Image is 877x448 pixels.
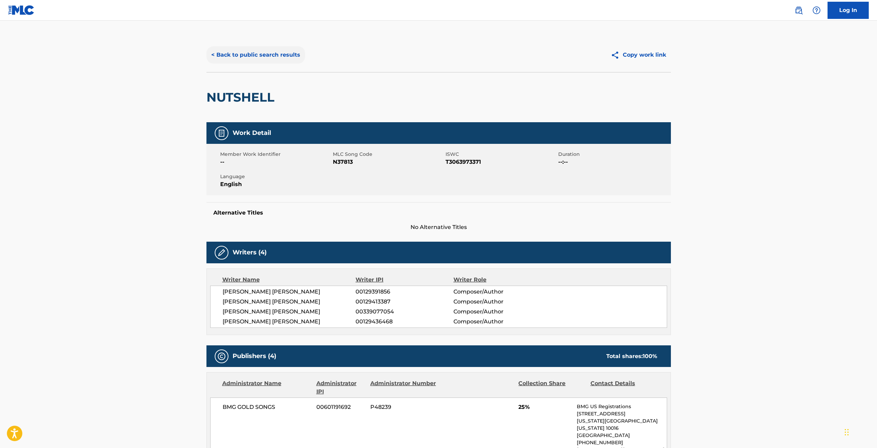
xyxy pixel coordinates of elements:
a: Log In [828,2,869,19]
button: Copy work link [606,46,671,64]
img: Writers [217,249,226,257]
p: BMG US Registrations [577,403,666,410]
span: Composer/Author [453,318,542,326]
span: 00129391856 [356,288,453,296]
div: Total shares: [606,352,657,360]
span: [PERSON_NAME] [PERSON_NAME] [223,308,356,316]
span: English [220,180,331,188]
button: < Back to public search results [206,46,305,64]
span: 00339077054 [356,308,453,316]
iframe: Chat Widget [843,415,877,448]
span: BMG GOLD SONGS [223,403,312,411]
div: Writer Name [222,276,356,284]
p: [PHONE_NUMBER] [577,439,666,446]
img: MLC Logo [8,5,35,15]
span: Duration [558,151,669,158]
div: Administrator IPI [316,379,365,396]
span: [PERSON_NAME] [PERSON_NAME] [223,288,356,296]
span: 25% [518,403,572,411]
p: [STREET_ADDRESS] [577,410,666,417]
span: ISWC [446,151,556,158]
div: Help [810,3,823,17]
div: Administrator Name [222,379,311,396]
span: P48239 [370,403,437,411]
span: [PERSON_NAME] [PERSON_NAME] [223,298,356,306]
span: T3063973371 [446,158,556,166]
span: --:-- [558,158,669,166]
p: [GEOGRAPHIC_DATA] [577,432,666,439]
span: MLC Song Code [333,151,444,158]
img: Publishers [217,352,226,360]
h5: Publishers (4) [233,352,276,360]
span: N37813 [333,158,444,166]
span: Composer/Author [453,308,542,316]
span: 00129413387 [356,298,453,306]
a: Public Search [792,3,806,17]
img: Work Detail [217,129,226,137]
span: No Alternative Titles [206,223,671,231]
div: Writer IPI [356,276,453,284]
img: help [812,6,821,14]
span: -- [220,158,331,166]
div: Contact Details [591,379,657,396]
span: Member Work Identifier [220,151,331,158]
span: 100 % [643,353,657,359]
div: Administrator Number [370,379,437,396]
span: 00601191692 [316,403,365,411]
div: Collection Share [518,379,585,396]
span: Composer/Author [453,288,542,296]
h5: Writers (4) [233,249,267,256]
h2: NUTSHELL [206,90,278,105]
img: search [795,6,803,14]
span: 00129436468 [356,318,453,326]
div: Writer Role [453,276,542,284]
div: Drag [845,422,849,443]
img: Copy work link [611,51,623,59]
h5: Work Detail [233,129,271,137]
h5: Alternative Titles [213,209,664,216]
span: Language [220,173,331,180]
p: [US_STATE][GEOGRAPHIC_DATA][US_STATE] 10016 [577,417,666,432]
span: [PERSON_NAME] [PERSON_NAME] [223,318,356,326]
span: Composer/Author [453,298,542,306]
